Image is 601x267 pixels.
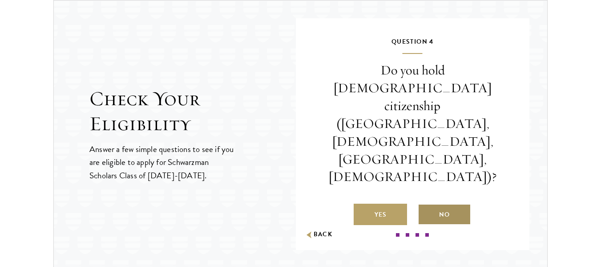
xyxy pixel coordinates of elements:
[418,204,471,225] label: No
[323,36,503,54] h5: Question 4
[354,204,407,225] label: Yes
[323,62,503,186] p: Do you hold [DEMOGRAPHIC_DATA] citizenship ([GEOGRAPHIC_DATA], [DEMOGRAPHIC_DATA], [GEOGRAPHIC_DA...
[89,143,235,181] p: Answer a few simple questions to see if you are eligible to apply for Schwarzman Scholars Class o...
[89,86,296,136] h2: Check Your Eligibility
[305,230,333,239] button: Back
